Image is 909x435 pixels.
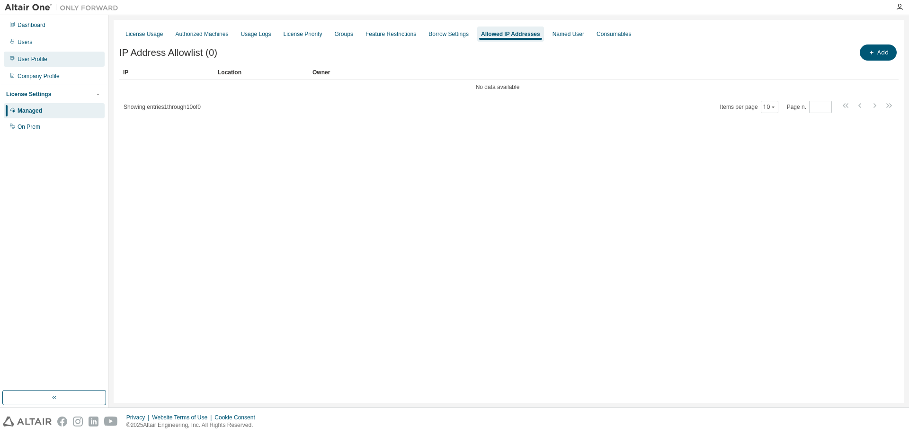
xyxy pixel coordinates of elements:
[18,123,40,131] div: On Prem
[124,104,201,110] span: Showing entries 1 through 10 of 0
[89,417,98,426] img: linkedin.svg
[312,65,872,80] div: Owner
[787,101,832,113] span: Page n.
[18,38,32,46] div: Users
[5,3,123,12] img: Altair One
[126,414,152,421] div: Privacy
[335,30,353,38] div: Groups
[119,47,217,58] span: IP Address Allowlist (0)
[553,30,584,38] div: Named User
[73,417,83,426] img: instagram.svg
[152,414,214,421] div: Website Terms of Use
[126,421,261,429] p: © 2025 Altair Engineering, Inc. All Rights Reserved.
[597,30,631,38] div: Consumables
[365,30,416,38] div: Feature Restrictions
[6,90,51,98] div: License Settings
[18,72,60,80] div: Company Profile
[104,417,118,426] img: youtube.svg
[481,30,540,38] div: Allowed IP Addresses
[119,80,876,94] td: No data available
[720,101,778,113] span: Items per page
[18,55,47,63] div: User Profile
[284,30,322,38] div: License Priority
[175,30,228,38] div: Authorized Machines
[428,30,469,38] div: Borrow Settings
[18,107,42,115] div: Managed
[218,65,305,80] div: Location
[123,65,210,80] div: IP
[763,103,776,111] button: 10
[125,30,163,38] div: License Usage
[3,417,52,426] img: altair_logo.svg
[241,30,271,38] div: Usage Logs
[214,414,260,421] div: Cookie Consent
[57,417,67,426] img: facebook.svg
[860,44,897,61] button: Add
[18,21,45,29] div: Dashboard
